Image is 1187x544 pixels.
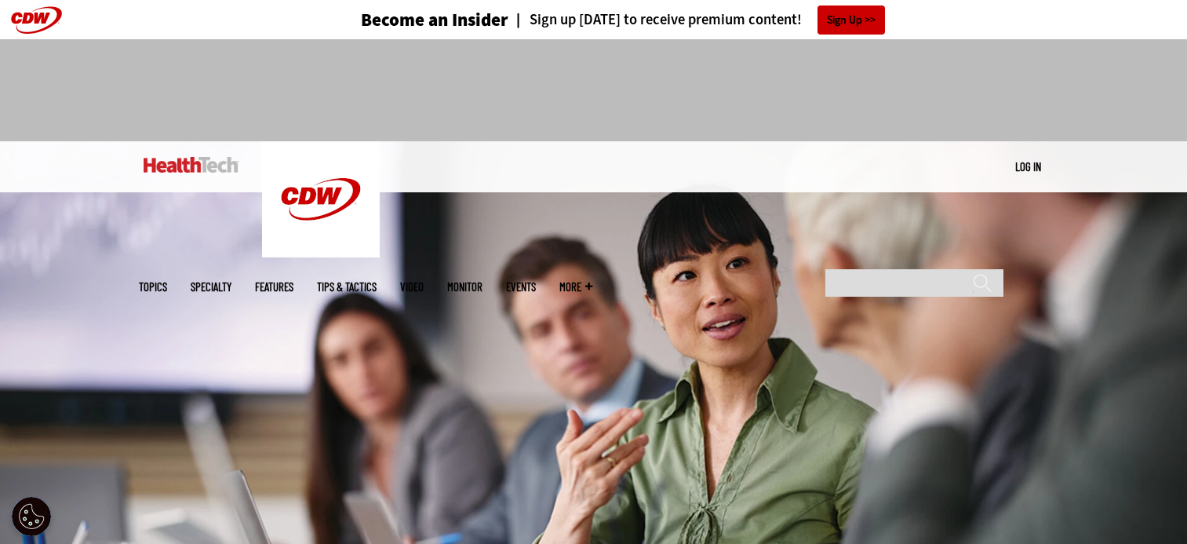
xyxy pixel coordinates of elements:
[400,281,424,293] a: Video
[1015,159,1041,175] div: User menu
[506,281,536,293] a: Events
[255,281,293,293] a: Features
[12,497,51,536] button: Open Preferences
[12,497,51,536] div: Cookie Settings
[144,157,238,173] img: Home
[302,11,508,29] a: Become an Insider
[508,13,802,27] a: Sign up [DATE] to receive premium content!
[262,245,380,261] a: CDW
[139,281,167,293] span: Topics
[361,11,508,29] h3: Become an Insider
[317,281,377,293] a: Tips & Tactics
[1015,159,1041,173] a: Log in
[559,281,592,293] span: More
[447,281,482,293] a: MonITor
[262,141,380,257] img: Home
[817,5,885,35] a: Sign Up
[191,281,231,293] span: Specialty
[308,55,879,126] iframe: advertisement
